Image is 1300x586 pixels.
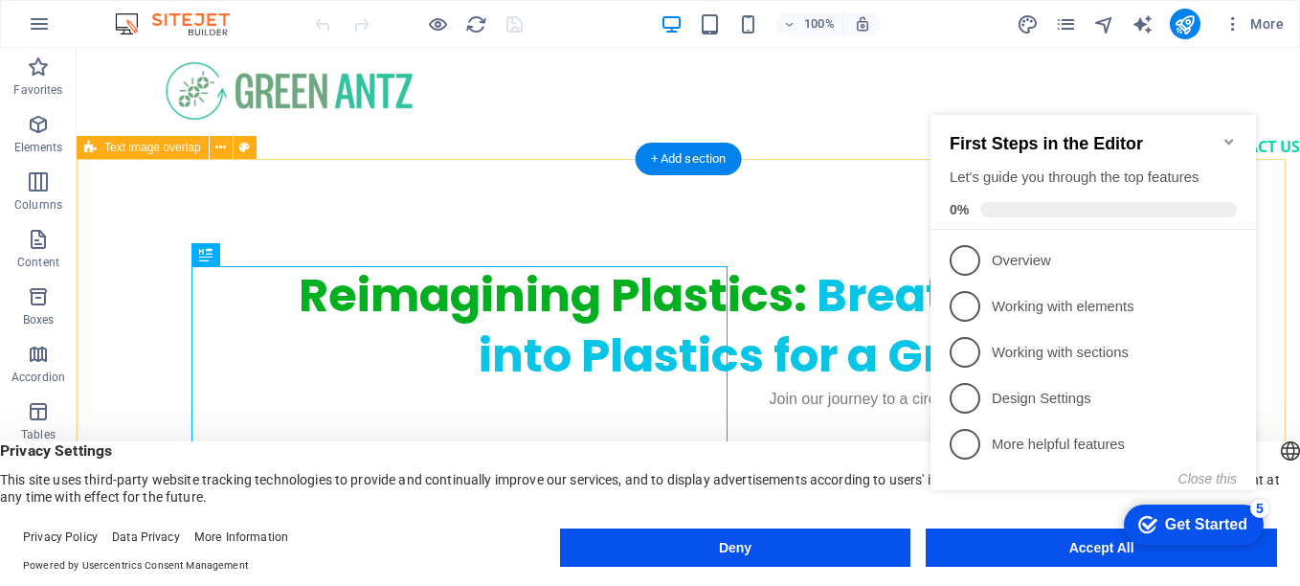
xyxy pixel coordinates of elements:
[854,15,871,33] i: On resize automatically adjust zoom level to fit chosen device.
[1223,14,1284,34] span: More
[1093,12,1116,35] button: navigator
[110,12,254,35] img: Editor Logo
[69,348,299,368] p: More helpful features
[1017,12,1040,35] button: design
[17,255,59,270] p: Content
[13,82,62,98] p: Favorites
[8,196,333,242] li: Working with elements
[69,302,299,322] p: Design Settings
[1055,13,1077,35] i: Pages (Ctrl+Alt+S)
[69,210,299,230] p: Working with elements
[465,13,487,35] i: Reload page
[27,47,314,67] h2: First Steps in the Editor
[1216,9,1291,39] button: More
[201,417,341,458] div: Get Started 5 items remaining, 0% complete
[775,12,843,35] button: 100%
[327,412,347,431] div: 5
[636,143,742,175] div: + Add section
[69,256,299,276] p: Working with sections
[1055,12,1078,35] button: pages
[426,12,449,35] button: Click here to leave preview mode and continue editing
[1132,13,1154,35] i: AI Writer
[1170,9,1200,39] button: publish
[14,140,63,155] p: Elements
[23,312,55,327] p: Boxes
[8,334,333,380] li: More helpful features
[8,242,333,288] li: Working with sections
[1017,13,1039,35] i: Design (Ctrl+Alt+Y)
[14,197,62,213] p: Columns
[69,164,299,184] p: Overview
[464,12,487,35] button: reload
[1132,12,1154,35] button: text_generator
[256,384,314,399] button: Close this
[27,80,314,101] div: Let's guide you through the top features
[1093,13,1115,35] i: Navigator
[1174,13,1196,35] i: Publish
[242,429,325,446] div: Get Started
[8,150,333,196] li: Overview
[804,12,835,35] h6: 100%
[11,370,65,385] p: Accordion
[21,427,56,442] p: Tables
[8,288,333,334] li: Design Settings
[27,115,57,130] span: 0%
[104,142,201,153] span: Text image overlap
[299,47,314,62] div: Minimize checklist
